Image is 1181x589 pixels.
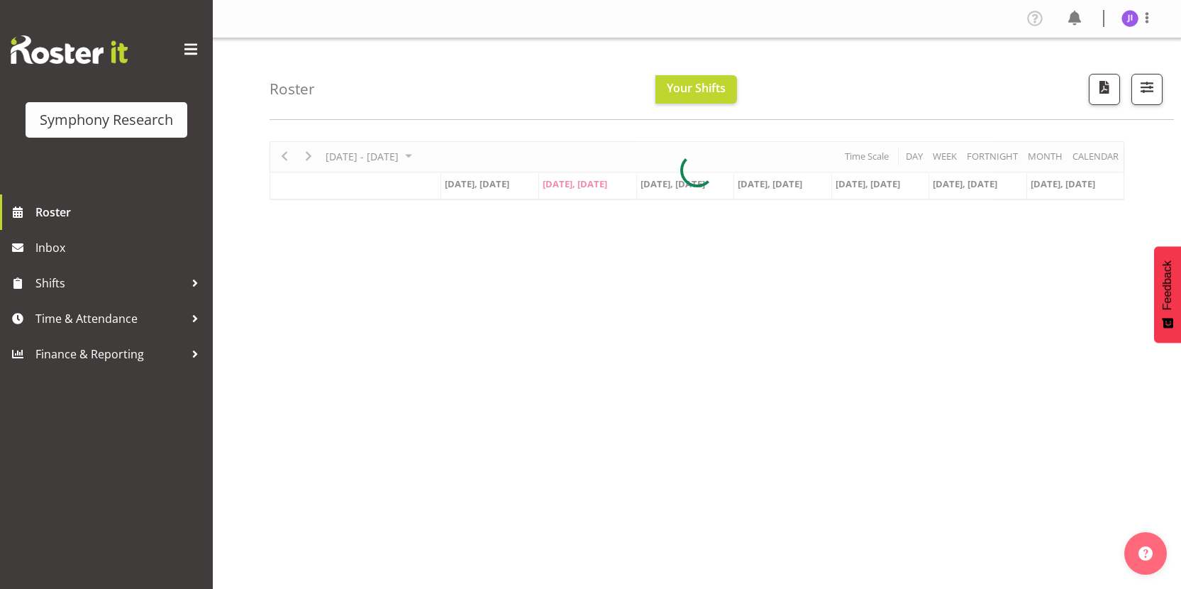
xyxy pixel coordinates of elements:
[1131,74,1163,105] button: Filter Shifts
[1121,10,1138,27] img: jonathan-isidoro5583.jpg
[35,202,206,223] span: Roster
[655,75,737,104] button: Your Shifts
[1089,74,1120,105] button: Download a PDF of the roster according to the set date range.
[1161,260,1174,310] span: Feedback
[667,80,726,96] span: Your Shifts
[35,343,184,365] span: Finance & Reporting
[1138,546,1153,561] img: help-xxl-2.png
[35,308,184,329] span: Time & Attendance
[35,273,184,294] span: Shifts
[35,237,206,258] span: Inbox
[270,81,315,97] h4: Roster
[1154,246,1181,343] button: Feedback - Show survey
[11,35,128,64] img: Rosterit website logo
[40,109,173,131] div: Symphony Research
